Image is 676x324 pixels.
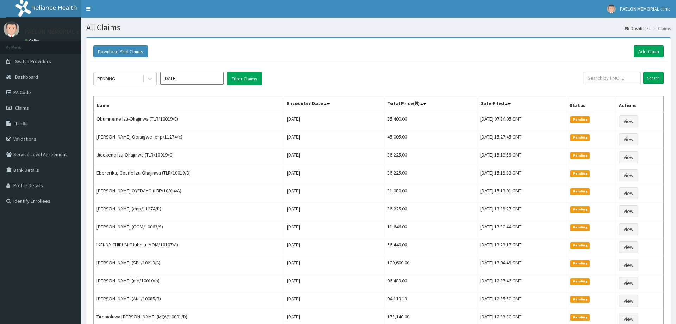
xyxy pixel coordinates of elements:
[477,148,567,166] td: [DATE] 15:19:58 GMT
[570,224,590,231] span: Pending
[607,5,616,13] img: User Image
[94,130,284,148] td: [PERSON_NAME]-Obiaigwe (enp/11274/c)
[4,21,19,37] img: User Image
[570,296,590,302] span: Pending
[570,188,590,195] span: Pending
[384,184,477,202] td: 31,080.00
[284,256,384,274] td: [DATE]
[227,72,262,85] button: Filter Claims
[619,151,638,163] a: View
[570,206,590,213] span: Pending
[619,259,638,271] a: View
[477,292,567,310] td: [DATE] 12:35:50 GMT
[619,277,638,289] a: View
[619,115,638,127] a: View
[477,256,567,274] td: [DATE] 13:04:48 GMT
[643,72,664,84] input: Search
[619,241,638,253] a: View
[570,152,590,159] span: Pending
[619,295,638,307] a: View
[284,166,384,184] td: [DATE]
[384,166,477,184] td: 36,225.00
[384,274,477,292] td: 96,483.00
[86,23,671,32] h1: All Claims
[477,202,567,220] td: [DATE] 13:38:27 GMT
[619,205,638,217] a: View
[94,166,284,184] td: Ebererika, Gosife Izu-Ohajinwa (TLR/10019/D)
[284,96,384,112] th: Encounter Date
[570,116,590,123] span: Pending
[94,112,284,130] td: Obumneme Izu-Ohajinwa (TLR/10019/E)
[94,220,284,238] td: [PERSON_NAME] (GOM/10063/A)
[284,202,384,220] td: [DATE]
[567,96,616,112] th: Status
[477,220,567,238] td: [DATE] 13:30:44 GMT
[284,274,384,292] td: [DATE]
[619,223,638,235] a: View
[25,38,42,43] a: Online
[25,29,91,35] p: PAELON MEMORIAL clinic
[160,72,224,85] input: Select Month and Year
[94,96,284,112] th: Name
[384,256,477,274] td: 109,600.00
[570,314,590,320] span: Pending
[15,105,29,111] span: Claims
[384,220,477,238] td: 11,646.00
[477,130,567,148] td: [DATE] 15:27:45 GMT
[619,169,638,181] a: View
[583,72,641,84] input: Search by HMO ID
[384,130,477,148] td: 45,005.00
[15,58,51,65] span: Switch Providers
[94,256,284,274] td: [PERSON_NAME] (SBL/10213/A)
[477,184,567,202] td: [DATE] 15:13:01 GMT
[570,278,590,285] span: Pending
[284,112,384,130] td: [DATE]
[634,45,664,57] a: Add Claim
[93,45,148,57] button: Download Paid Claims
[15,120,28,127] span: Tariffs
[94,184,284,202] td: [PERSON_NAME] OYEDAYO (LBP/10014/A)
[477,112,567,130] td: [DATE] 07:34:05 GMT
[570,242,590,249] span: Pending
[384,96,477,112] th: Total Price(₦)
[97,75,115,82] div: PENDING
[284,292,384,310] td: [DATE]
[284,184,384,202] td: [DATE]
[616,96,664,112] th: Actions
[570,134,590,141] span: Pending
[625,25,651,31] a: Dashboard
[619,187,638,199] a: View
[284,130,384,148] td: [DATE]
[94,148,284,166] td: Jidekene Izu-Ohajinwa (TLR/10019/C)
[384,238,477,256] td: 56,440.00
[384,202,477,220] td: 36,225.00
[570,170,590,177] span: Pending
[477,238,567,256] td: [DATE] 13:23:17 GMT
[619,133,638,145] a: View
[284,220,384,238] td: [DATE]
[477,274,567,292] td: [DATE] 12:37:46 GMT
[94,202,284,220] td: [PERSON_NAME] (enp/11274/D)
[94,238,284,256] td: IKENNA CHIDUM Otubelu (AOM/10107/A)
[651,25,671,31] li: Claims
[384,148,477,166] td: 36,225.00
[477,166,567,184] td: [DATE] 15:18:33 GMT
[384,112,477,130] td: 35,400.00
[477,96,567,112] th: Date Filed
[284,238,384,256] td: [DATE]
[15,74,38,80] span: Dashboard
[94,292,284,310] td: [PERSON_NAME] (ANL/10085/B)
[570,260,590,267] span: Pending
[384,292,477,310] td: 94,113.13
[284,148,384,166] td: [DATE]
[620,6,671,12] span: PAELON MEMORIAL clinic
[94,274,284,292] td: [PERSON_NAME] (nid/10010/b)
